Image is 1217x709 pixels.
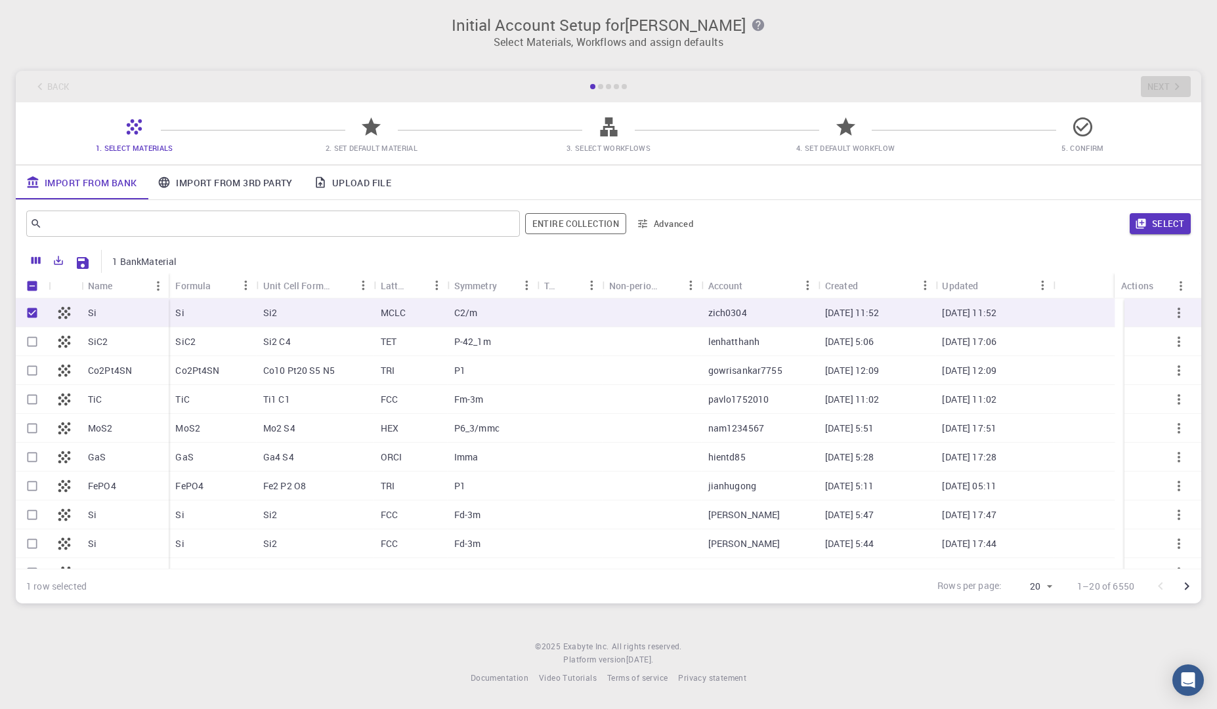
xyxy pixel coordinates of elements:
[942,306,996,319] p: [DATE] 11:52
[563,641,609,651] span: Exabyte Inc.
[88,451,106,464] p: GaS
[454,364,465,377] p: P1
[1172,664,1204,696] div: Open Intercom Messenger
[26,9,74,21] span: Support
[607,672,668,685] a: Terms of service
[381,273,406,298] div: Lattice
[175,537,184,550] p: Si
[563,653,626,666] span: Platform version
[257,273,374,298] div: Unit Cell Formula
[175,479,203,493] p: FePO4
[406,275,427,296] button: Sort
[381,393,398,406] p: FCC
[544,273,561,298] div: Tags
[454,479,465,493] p: P1
[708,451,746,464] p: hientd85
[942,422,996,435] p: [DATE] 17:51
[566,143,651,153] span: 3. Select Workflows
[539,672,597,685] a: Video Tutorials
[612,640,682,653] span: All rights reserved.
[24,34,1193,50] p: Select Materials, Workflows and assign defaults
[353,275,374,296] button: Menu
[978,275,999,296] button: Sort
[263,306,277,319] p: Si2
[175,451,193,464] p: GaS
[796,143,895,153] span: 4. Set Default Workflow
[1032,275,1053,296] button: Menu
[942,451,996,464] p: [DATE] 17:28
[88,479,116,493] p: FePO4
[88,537,96,550] p: Si
[381,335,396,348] p: TET
[326,143,417,153] span: 2. Set Default Material
[263,566,295,579] p: Mo2 S4
[112,255,177,268] p: 1 BankMaterial
[858,275,879,296] button: Sort
[825,537,874,550] p: [DATE] 5:44
[535,640,563,653] span: © 2025
[381,508,398,521] p: FCC
[24,16,1193,34] h3: Initial Account Setup for [PERSON_NAME]
[263,422,295,435] p: Mo2 S4
[825,479,874,493] p: [DATE] 5:11
[1130,213,1191,234] button: Select
[88,335,108,348] p: SiC2
[702,273,819,298] div: Account
[825,422,874,435] p: [DATE] 5:51
[1121,273,1153,298] div: Actions
[381,479,395,493] p: TRI
[825,306,880,319] p: [DATE] 11:52
[88,306,96,319] p: Si
[454,451,479,464] p: Imma
[148,275,169,296] button: Menu
[175,306,184,319] p: Si
[381,306,406,319] p: MCLC
[825,451,874,464] p: [DATE] 5:28
[937,579,1002,594] p: Rows per page:
[88,364,132,377] p: Co2Pt4SN
[825,335,874,348] p: [DATE] 5:06
[147,165,303,199] a: Import From 3rd Party
[454,393,484,406] p: Fm-3m
[263,335,291,348] p: Si2 C4
[525,213,626,234] span: Filter throughout whole library including sets (folders)
[626,654,654,664] span: [DATE] .
[538,273,603,298] div: Tags
[263,364,335,377] p: Co10 Pt20 S5 N5
[263,479,306,493] p: Fe2 P2 O8
[825,273,858,298] div: Created
[1170,275,1191,296] button: Menu
[708,393,769,406] p: pavlo1752010
[607,672,668,683] span: Terms of service
[454,422,500,435] p: P6_3/mmc
[211,275,232,296] button: Sort
[942,364,996,377] p: [DATE] 12:09
[427,275,448,296] button: Menu
[263,508,277,521] p: Si2
[708,479,757,493] p: jianhugong
[819,273,936,298] div: Created
[471,672,528,683] span: Documentation
[708,335,760,348] p: lenhatthanh
[825,566,874,579] p: [DATE] 8:00
[942,566,996,579] p: [DATE] 20:00
[49,273,81,298] div: Icon
[25,250,47,271] button: Columns
[1115,273,1191,298] div: Actions
[708,273,743,298] div: Account
[263,393,290,406] p: Ti1 C1
[113,275,134,296] button: Sort
[175,364,219,377] p: Co2Pt4SN
[454,508,481,521] p: Fd-3m
[626,653,654,666] a: [DATE].
[70,250,96,276] button: Save Explorer Settings
[609,273,660,298] div: Non-periodic
[175,422,200,435] p: MoS2
[681,275,702,296] button: Menu
[381,566,398,579] p: HEX
[914,275,935,296] button: Menu
[660,275,681,296] button: Sort
[942,537,996,550] p: [DATE] 17:44
[88,422,113,435] p: MoS2
[303,165,402,199] a: Upload File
